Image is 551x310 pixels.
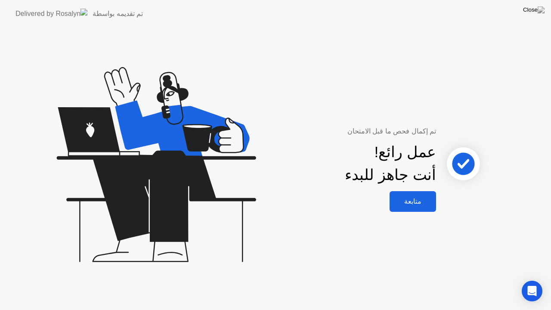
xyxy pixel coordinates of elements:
[523,6,545,13] img: Close
[522,281,542,301] div: Open Intercom Messenger
[93,9,143,19] div: تم تقديمه بواسطة
[258,126,436,136] div: تم إكمال فحص ما قبل الامتحان
[392,197,433,205] div: متابعة
[15,9,87,19] img: Delivered by Rosalyn
[390,191,436,212] button: متابعة
[345,141,436,186] div: عمل رائع! أنت جاهز للبدء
